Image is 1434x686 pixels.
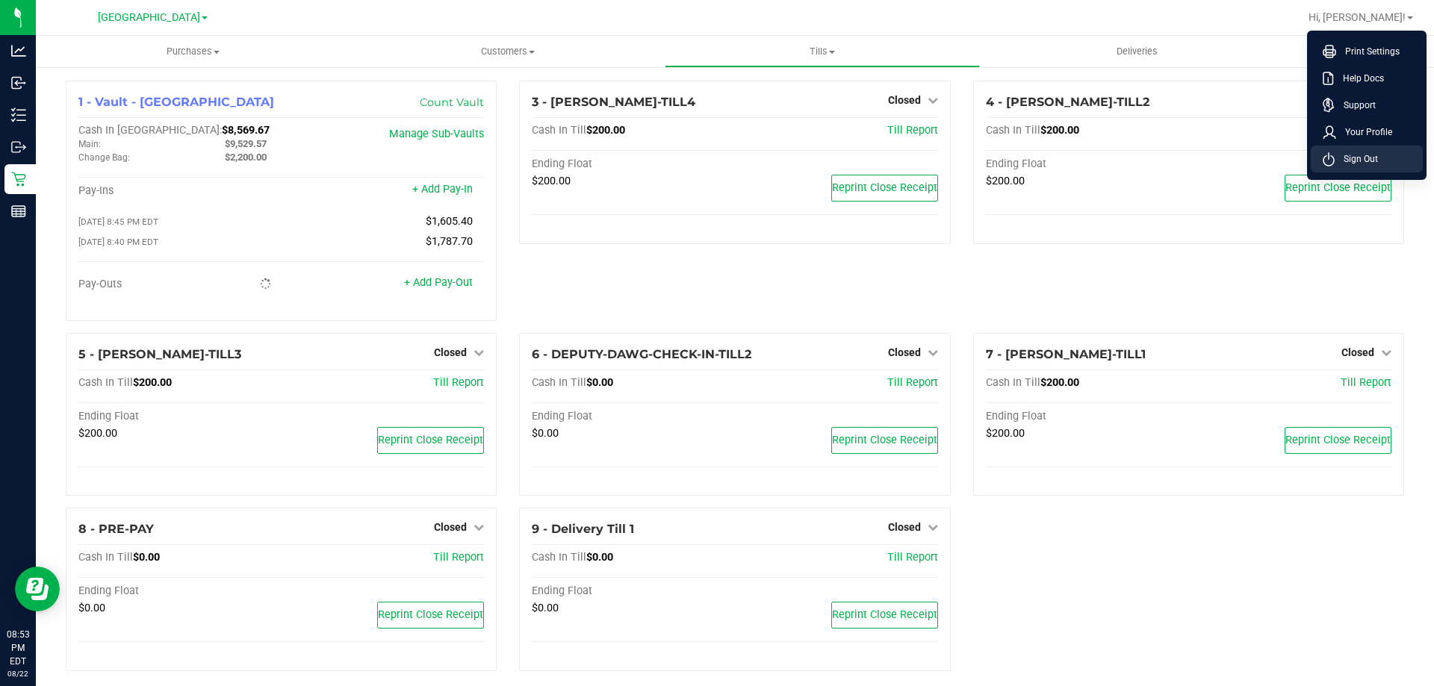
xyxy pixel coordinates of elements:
inline-svg: Inventory [11,107,26,122]
span: Cash In Till [532,551,586,564]
span: $200.00 [986,175,1025,187]
span: Hi, [PERSON_NAME]! [1309,11,1406,23]
div: Pay-Outs [78,278,282,291]
a: Till Report [887,551,938,564]
div: Ending Float [986,410,1189,423]
span: Reprint Close Receipt [1285,181,1391,194]
span: [DATE] 8:40 PM EDT [78,237,158,247]
span: Reprint Close Receipt [1285,434,1391,446]
span: $8,569.67 [222,124,270,137]
span: $1,787.70 [426,235,473,248]
button: Reprint Close Receipt [831,175,938,202]
span: $1,605.40 [426,215,473,228]
span: Help Docs [1334,71,1384,86]
span: Deliveries [1096,45,1178,58]
span: Reprint Close Receipt [378,608,483,621]
span: $0.00 [586,551,613,564]
span: $200.00 [133,376,172,389]
a: Tills [665,36,979,67]
div: Ending Float [532,410,735,423]
a: + Add Pay-In [412,183,473,196]
button: Reprint Close Receipt [831,602,938,629]
a: Deliveries [980,36,1294,67]
span: Closed [888,346,921,358]
span: $200.00 [1040,376,1079,389]
span: 5 - [PERSON_NAME]-TILL3 [78,347,241,361]
span: [GEOGRAPHIC_DATA] [98,11,200,24]
a: Customers [350,36,665,67]
span: Closed [1341,346,1374,358]
span: $200.00 [532,175,571,187]
a: + Add Pay-Out [404,276,473,289]
span: Change Bag: [78,152,130,163]
a: Till Report [433,376,484,389]
span: $200.00 [1040,124,1079,137]
button: Reprint Close Receipt [1285,427,1391,454]
span: Support [1335,98,1376,113]
span: Closed [434,346,467,358]
inline-svg: Reports [11,204,26,219]
a: Manage Sub-Vaults [389,128,484,140]
span: Reprint Close Receipt [378,434,483,446]
span: [DATE] 8:45 PM EDT [78,216,158,227]
a: Till Report [887,124,938,137]
a: Count Vault [420,96,484,109]
button: Reprint Close Receipt [831,427,938,454]
inline-svg: Analytics [11,43,26,58]
inline-svg: Retail [11,172,26,187]
div: Ending Float [986,158,1189,171]
span: 3 - [PERSON_NAME]-TILL4 [532,95,695,109]
span: $0.00 [78,602,105,614]
span: Tills [665,45,978,58]
span: 1 - Vault - [GEOGRAPHIC_DATA] [78,95,274,109]
span: Purchases [36,45,350,58]
div: Ending Float [532,158,735,171]
span: 7 - [PERSON_NAME]-TILL1 [986,347,1146,361]
span: $200.00 [986,427,1025,440]
span: 4 - [PERSON_NAME]-TILL2 [986,95,1149,109]
a: Till Report [887,376,938,389]
span: $0.00 [133,551,160,564]
span: $200.00 [586,124,625,137]
span: 9 - Delivery Till 1 [532,522,634,536]
span: 6 - DEPUTY-DAWG-CHECK-IN-TILL2 [532,347,751,361]
span: Print Settings [1336,44,1400,59]
span: Your Profile [1336,125,1392,140]
span: Closed [888,94,921,106]
span: Main: [78,139,101,149]
span: $0.00 [532,602,559,614]
button: Reprint Close Receipt [377,427,484,454]
span: Sign Out [1335,152,1378,166]
div: Ending Float [78,584,282,598]
span: $0.00 [532,427,559,440]
div: Ending Float [78,410,282,423]
li: Sign Out [1311,146,1423,172]
span: Till Report [1341,376,1391,389]
span: Cash In Till [532,376,586,389]
span: $200.00 [78,427,117,440]
span: Reprint Close Receipt [832,608,937,621]
span: Cash In Till [986,376,1040,389]
span: Cash In Till [78,376,133,389]
a: Help Docs [1323,71,1417,86]
inline-svg: Outbound [11,140,26,155]
a: Support [1323,98,1417,113]
button: Reprint Close Receipt [377,602,484,629]
p: 08/22 [7,668,29,679]
span: Cash In Till [532,124,586,137]
a: Purchases [36,36,350,67]
p: 08:53 PM EDT [7,628,29,668]
span: Cash In Till [78,551,133,564]
a: Till Report [433,551,484,564]
button: Reprint Close Receipt [1285,175,1391,202]
iframe: Resource center [15,567,60,611]
span: Reprint Close Receipt [832,181,937,194]
span: Closed [434,521,467,533]
span: Cash In [GEOGRAPHIC_DATA]: [78,124,222,137]
span: Cash In Till [986,124,1040,137]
